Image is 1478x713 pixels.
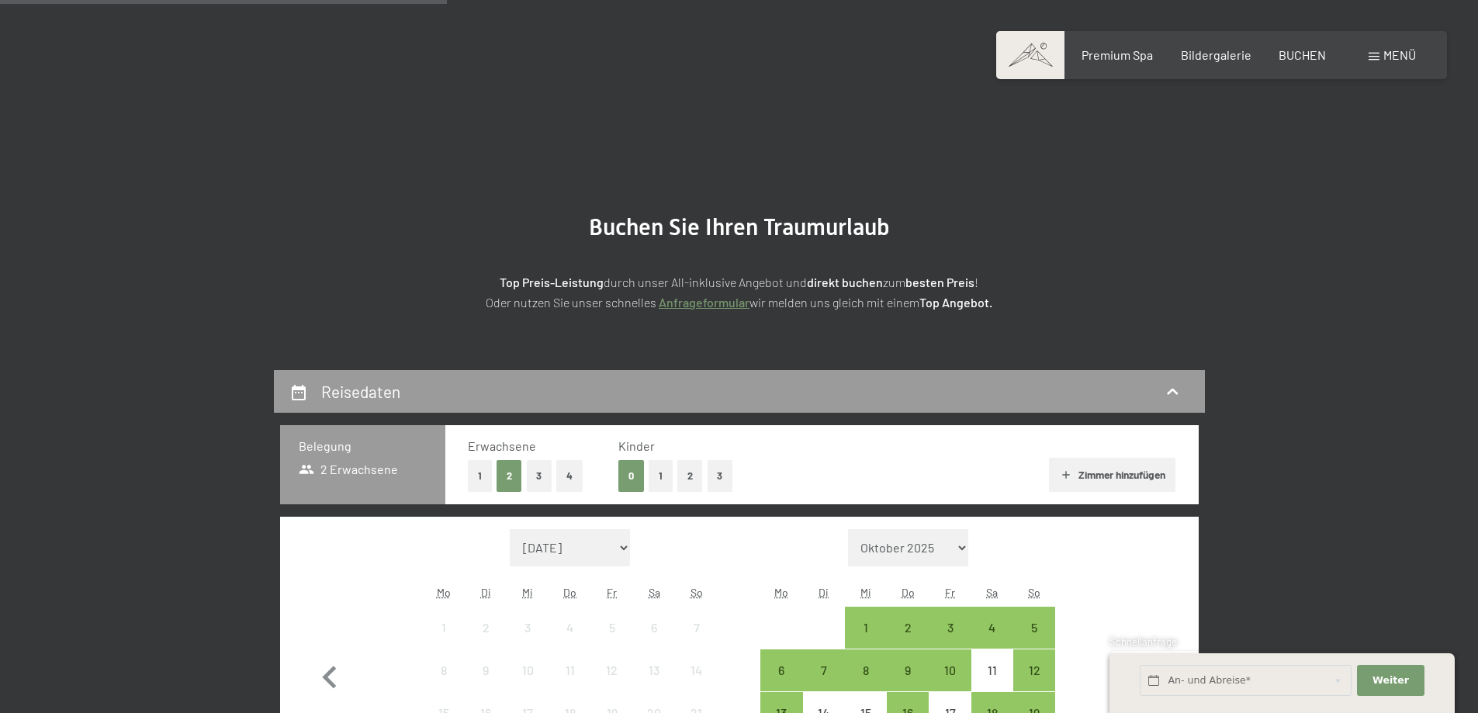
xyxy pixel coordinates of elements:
div: Anreise nicht möglich [507,607,549,649]
div: Tue Oct 07 2025 [803,649,845,691]
span: Schnellanfrage [1109,635,1177,648]
abbr: Freitag [945,586,955,599]
abbr: Sonntag [1028,586,1040,599]
abbr: Montag [437,586,451,599]
abbr: Montag [774,586,788,599]
div: 13 [635,664,673,703]
div: Thu Oct 09 2025 [887,649,929,691]
button: 0 [618,460,644,492]
div: Sun Sep 14 2025 [675,649,717,691]
div: Anreise nicht möglich [549,607,591,649]
button: Zimmer hinzufügen [1049,458,1175,492]
abbr: Freitag [607,586,617,599]
div: Anreise nicht möglich [465,649,507,691]
div: Sun Oct 05 2025 [1013,607,1055,649]
a: Bildergalerie [1181,47,1251,62]
a: BUCHEN [1279,47,1326,62]
div: 5 [1015,621,1054,660]
div: 11 [551,664,590,703]
div: Anreise möglich [971,607,1013,649]
div: 12 [1015,664,1054,703]
abbr: Donnerstag [563,586,576,599]
div: Wed Sep 03 2025 [507,607,549,649]
div: Thu Oct 02 2025 [887,607,929,649]
div: Tue Sep 09 2025 [465,649,507,691]
div: Fri Sep 05 2025 [591,607,633,649]
div: Anreise möglich [1013,649,1055,691]
div: 12 [593,664,632,703]
a: Premium Spa [1082,47,1153,62]
button: 2 [497,460,522,492]
div: Anreise möglich [887,607,929,649]
strong: Top Angebot. [919,295,992,310]
span: Menü [1383,47,1416,62]
button: 4 [556,460,583,492]
div: Anreise möglich [803,649,845,691]
div: Anreise nicht möglich [591,607,633,649]
div: Anreise nicht möglich [465,607,507,649]
div: Sat Oct 04 2025 [971,607,1013,649]
abbr: Donnerstag [902,586,915,599]
span: Erwachsene [468,438,536,453]
span: Buchen Sie Ihren Traumurlaub [589,213,890,241]
span: Kinder [618,438,655,453]
div: Anreise nicht möglich [675,607,717,649]
div: 5 [593,621,632,660]
div: Anreise nicht möglich [633,607,675,649]
div: Fri Sep 12 2025 [591,649,633,691]
div: Mon Sep 01 2025 [423,607,465,649]
div: Thu Sep 04 2025 [549,607,591,649]
div: Anreise nicht möglich [675,649,717,691]
button: Weiter [1357,665,1424,697]
div: 1 [846,621,885,660]
abbr: Samstag [986,586,998,599]
div: 2 [888,621,927,660]
div: Fri Oct 10 2025 [929,649,971,691]
div: 14 [677,664,715,703]
div: Wed Sep 10 2025 [507,649,549,691]
div: 10 [508,664,547,703]
p: durch unser All-inklusive Angebot und zum ! Oder nutzen Sie unser schnelles wir melden uns gleich... [351,272,1127,312]
strong: Top Preis-Leistung [500,275,604,289]
div: Sat Sep 06 2025 [633,607,675,649]
div: 7 [805,664,843,703]
div: Anreise möglich [845,649,887,691]
strong: direkt buchen [807,275,883,289]
div: 3 [508,621,547,660]
div: Wed Oct 01 2025 [845,607,887,649]
button: 2 [677,460,703,492]
div: Wed Oct 08 2025 [845,649,887,691]
button: 1 [649,460,673,492]
div: 11 [973,664,1012,703]
div: Sun Oct 12 2025 [1013,649,1055,691]
div: 9 [888,664,927,703]
div: 10 [930,664,969,703]
button: 3 [527,460,552,492]
div: Anreise möglich [760,649,802,691]
button: 3 [708,460,733,492]
div: 1 [424,621,463,660]
div: Anreise möglich [929,649,971,691]
abbr: Samstag [649,586,660,599]
div: Mon Oct 06 2025 [760,649,802,691]
div: 6 [762,664,801,703]
abbr: Sonntag [691,586,703,599]
abbr: Mittwoch [860,586,871,599]
div: Anreise möglich [1013,607,1055,649]
div: Anreise nicht möglich [423,649,465,691]
h3: Belegung [299,438,427,455]
div: Anreise nicht möglich [971,649,1013,691]
div: Mon Sep 08 2025 [423,649,465,691]
div: Tue Sep 02 2025 [465,607,507,649]
div: 4 [973,621,1012,660]
div: Anreise möglich [929,607,971,649]
button: 1 [468,460,492,492]
div: 8 [424,664,463,703]
div: Sat Sep 13 2025 [633,649,675,691]
div: Fri Oct 03 2025 [929,607,971,649]
div: Anreise nicht möglich [549,649,591,691]
div: Anreise nicht möglich [423,607,465,649]
abbr: Mittwoch [522,586,533,599]
div: Thu Sep 11 2025 [549,649,591,691]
